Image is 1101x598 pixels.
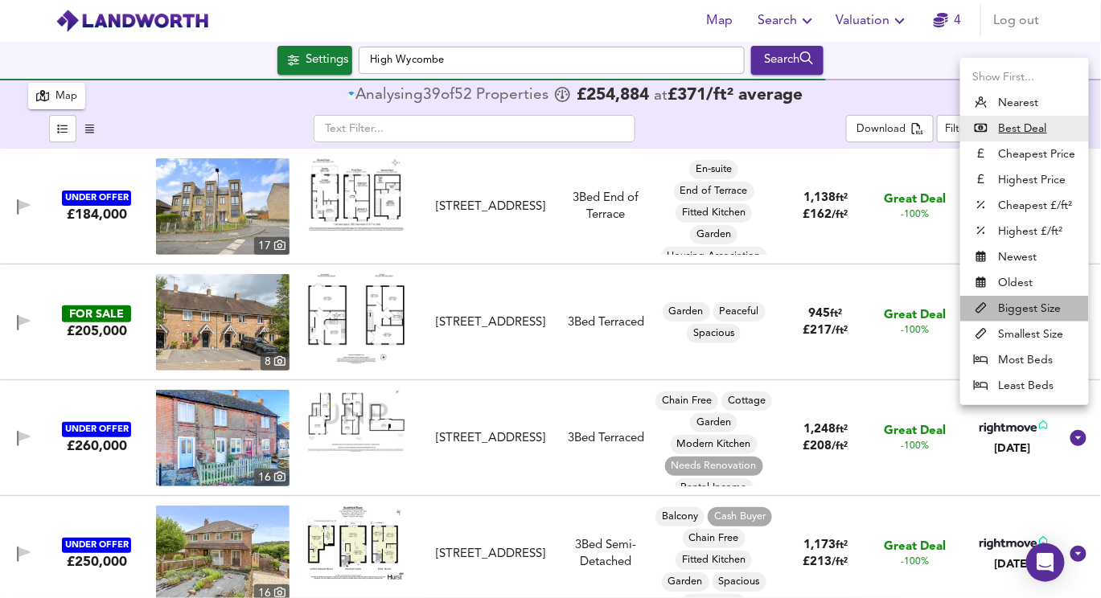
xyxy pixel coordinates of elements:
[960,141,1089,167] li: Cheapest Price
[960,270,1089,296] li: Oldest
[999,121,1047,137] u: Best Deal
[1026,543,1065,582] div: Open Intercom Messenger
[960,219,1089,244] li: Highest £/ft²
[960,90,1089,116] li: Nearest
[960,347,1089,373] li: Most Beds
[960,322,1089,347] li: Smallest Size
[960,373,1089,399] li: Least Beds
[960,167,1089,193] li: Highest Price
[960,296,1089,322] li: Biggest Size
[960,193,1089,219] li: Cheapest £/ft²
[960,244,1089,270] li: Newest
